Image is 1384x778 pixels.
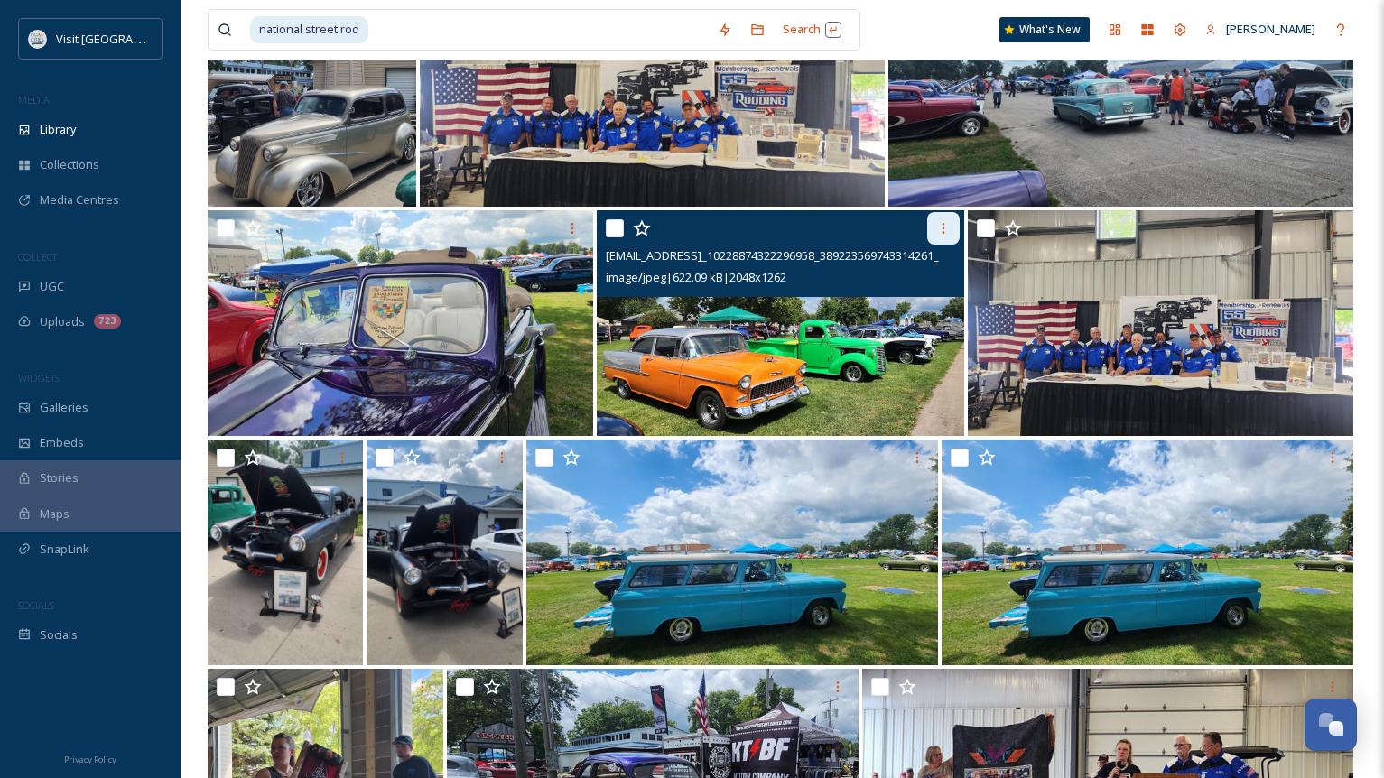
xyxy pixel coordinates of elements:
span: MEDIA [18,93,50,107]
span: Library [40,121,76,138]
div: 723 [94,314,121,329]
span: Galleries [40,399,88,416]
span: national street rod [250,16,368,42]
span: Collections [40,156,99,173]
img: QCCVB_VISIT_vert_logo_4c_tagline_122019.svg [29,30,47,48]
a: What's New [999,17,1090,42]
span: WIDGETS [18,371,60,384]
span: Socials [40,626,78,644]
span: Embeds [40,434,84,451]
span: COLLECT [18,250,57,264]
img: ext_1724085038.635007_nbrus@visitquadcities.com-455966490_10228874313616741_6745004612871913174_n... [526,440,938,665]
button: Open Chat [1305,699,1357,751]
span: Uploads [40,313,85,330]
a: [PERSON_NAME] [1196,12,1324,47]
img: ext_1724085038.205575_nbrus@visitquadcities.com-455966490_10228874313616741_6745004612871913174_n... [942,440,1353,665]
a: Privacy Policy [64,747,116,769]
span: SnapLink [40,541,89,558]
span: UGC [40,278,64,295]
img: ext_1724085041.381728_nbrus@visitquadcities.com-456080318_10228874322296958_389223569743314261_n.jpg [597,210,965,436]
img: ext_1724085040.934541_nbrus@visitquadcities.com-455953361_10228874245055027_973444840799078732_n.jpg [208,440,363,665]
span: Maps [40,505,70,523]
span: Stories [40,469,79,486]
div: Search [774,12,850,47]
img: ext_1724085040.49436_nbrus@visitquadcities.com-455967087_10228874244815021_1381667120385722880_n.jpg [367,440,522,665]
img: ext_1724085040.985437_nbrus@visitquadcities.com-455027413_10228874300976425_3947021751978528598_n... [968,210,1353,436]
span: [EMAIL_ADDRESS]_10228874322296958_389223569743314261_n.jpg [606,246,965,264]
span: Privacy Policy [64,754,116,765]
span: image/jpeg | 622.09 kB | 2048 x 1262 [606,269,786,285]
span: [PERSON_NAME] [1226,21,1315,37]
span: Visit [GEOGRAPHIC_DATA] [56,30,196,47]
span: Media Centres [40,191,119,208]
img: ext_1724085041.451112_nbrus@visitquadcities.com-456118432_10228874312616716_4282281371301315388_n... [208,210,593,436]
span: SOCIALS [18,598,54,612]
